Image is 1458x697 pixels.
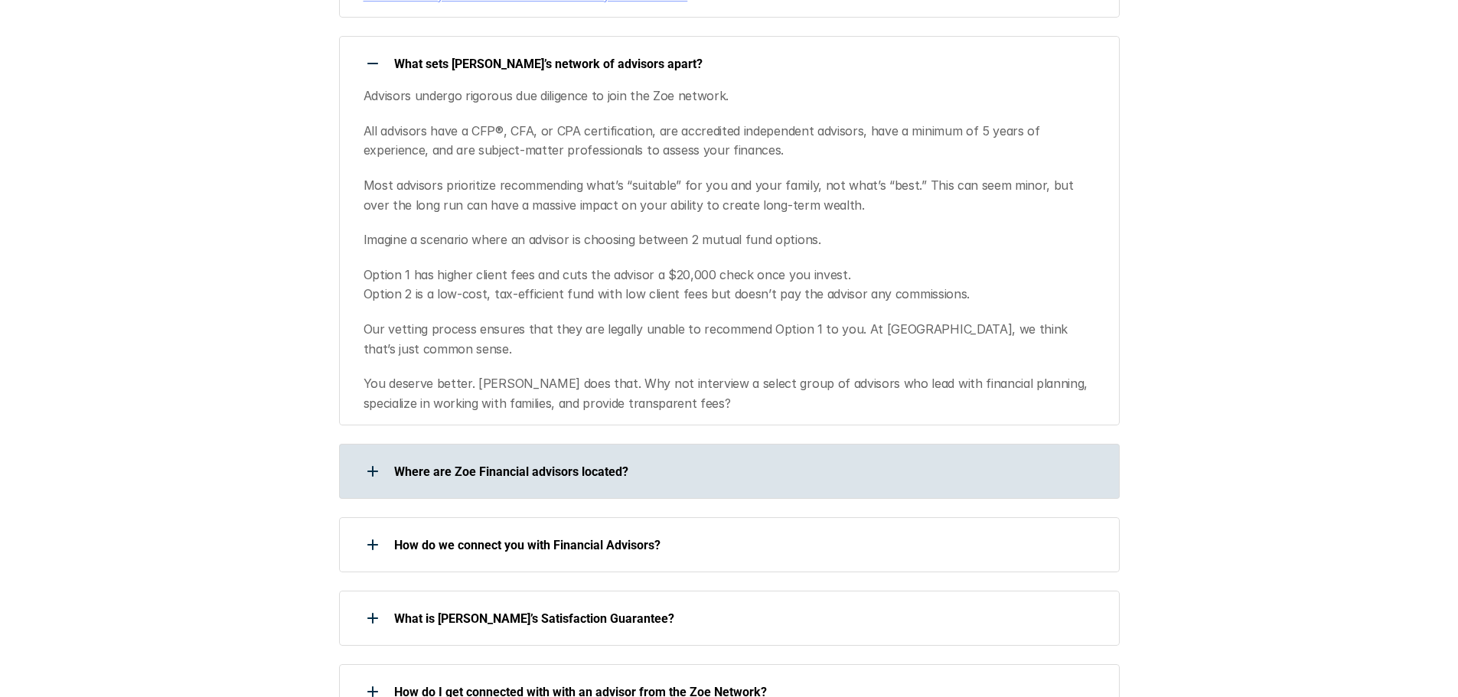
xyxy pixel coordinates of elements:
p: Where are Zoe Financial advisors located? [394,464,1100,479]
p: Our vetting process ensures that they are legally unable to recommend Option 1 to you. At [GEOGRA... [364,320,1101,359]
p: All advisors have a CFP®, CFA, or CPA certification, are accredited independent advisors, have a ... [364,122,1101,161]
p: Advisors undergo rigorous due diligence to join the Zoe network. [364,86,1101,106]
p: Imagine a scenario where an advisor is choosing between 2 mutual fund options. [364,230,1101,250]
p: Option 1 has higher client fees and cuts the advisor a $20,000 check once you invest. Option 2 is... [364,265,1101,305]
p: How do we connect you with Financial Advisors? [394,538,1100,552]
p: What is [PERSON_NAME]’s Satisfaction Guarantee? [394,611,1100,626]
p: You deserve better. [PERSON_NAME] does that. Why not interview a select group of advisors who lea... [364,374,1101,413]
p: What sets [PERSON_NAME]’s network of advisors apart? [394,57,1100,71]
p: Most advisors prioritize recommending what’s “suitable” for you and your family, not what’s “best... [364,176,1101,215]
